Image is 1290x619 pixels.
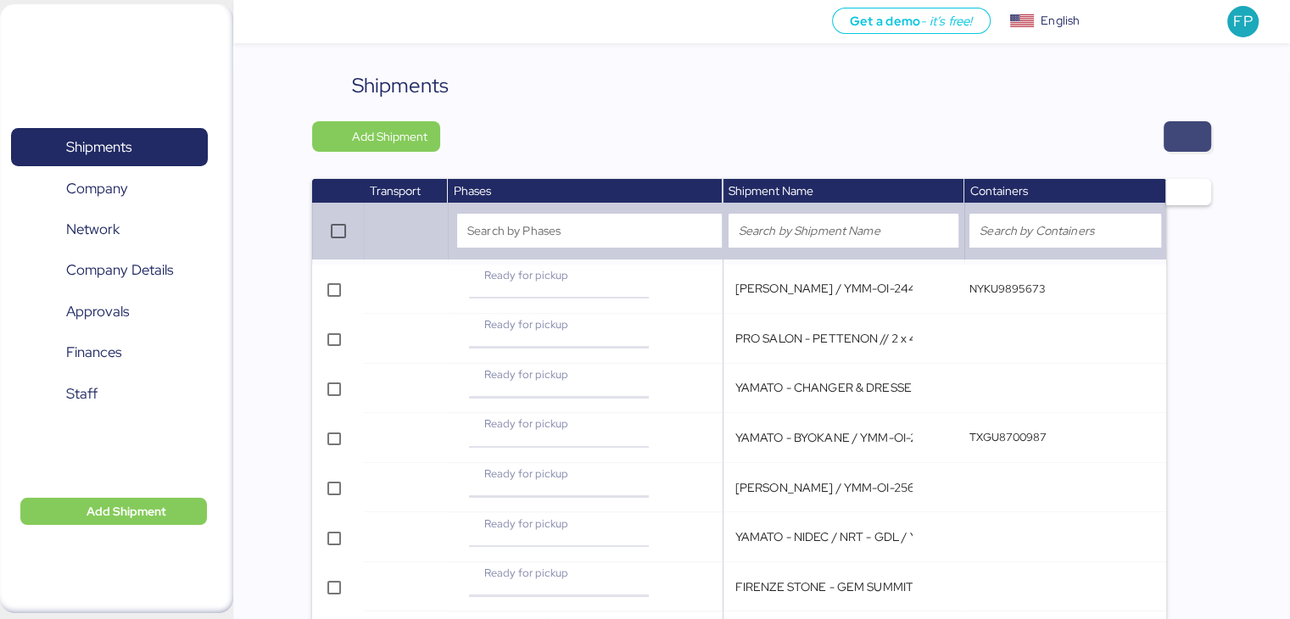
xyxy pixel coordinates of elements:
[454,183,491,198] span: Phases
[11,333,208,372] a: Finances
[1041,12,1080,30] div: English
[11,251,208,290] a: Company Details
[351,126,427,147] span: Add Shipment
[66,217,120,242] span: Network
[20,498,207,525] button: Add Shipment
[484,566,568,580] span: Ready for pickup
[969,430,1047,444] q-button: TXGU8700987
[484,268,568,282] span: Ready for pickup
[11,375,208,414] a: Staff
[66,176,128,201] span: Company
[66,258,173,282] span: Company Details
[969,282,1046,296] q-button: NYKU9895673
[484,516,568,531] span: Ready for pickup
[312,121,440,152] button: Add Shipment
[484,367,568,382] span: Ready for pickup
[351,70,448,101] div: Shipments
[484,466,568,481] span: Ready for pickup
[1233,10,1252,32] span: FP
[66,299,129,324] span: Approvals
[11,293,208,332] a: Approvals
[66,382,98,406] span: Staff
[980,220,1150,241] input: Search by Containers
[739,220,949,241] input: Search by Shipment Name
[11,169,208,208] a: Company
[370,183,421,198] span: Transport
[11,210,208,249] a: Network
[66,340,121,365] span: Finances
[66,135,131,159] span: Shipments
[87,501,166,521] span: Add Shipment
[970,183,1028,198] span: Containers
[243,8,272,36] button: Menu
[484,317,568,332] span: Ready for pickup
[729,183,813,198] span: Shipment Name
[11,128,208,167] a: Shipments
[484,416,568,431] span: Ready for pickup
